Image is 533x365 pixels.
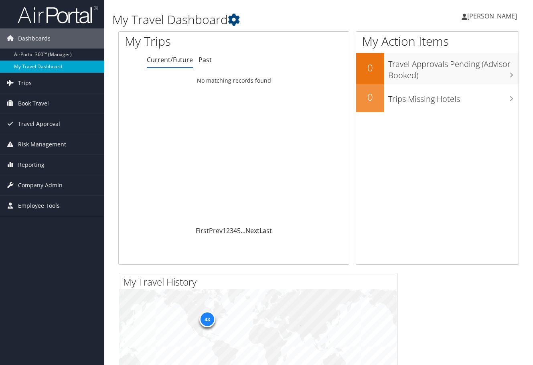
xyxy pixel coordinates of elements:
h3: Trips Missing Hotels [388,89,519,105]
span: Company Admin [18,175,63,195]
a: Current/Future [147,55,193,64]
img: airportal-logo.png [18,5,98,24]
h2: 0 [356,61,384,75]
span: Reporting [18,155,45,175]
a: Last [259,226,272,235]
a: Past [199,55,212,64]
a: [PERSON_NAME] [462,4,525,28]
a: 0Travel Approvals Pending (Advisor Booked) [356,53,519,84]
div: 43 [199,311,215,327]
span: Book Travel [18,93,49,114]
a: 1 [223,226,226,235]
a: 0Trips Missing Hotels [356,84,519,112]
span: … [241,226,245,235]
span: Dashboards [18,28,51,49]
span: Employee Tools [18,196,60,216]
h2: My Travel History [123,275,397,289]
a: 2 [226,226,230,235]
a: Prev [209,226,223,235]
h1: My Trips [125,33,247,50]
a: Next [245,226,259,235]
a: 5 [237,226,241,235]
a: 3 [230,226,233,235]
span: Travel Approval [18,114,60,134]
a: 4 [233,226,237,235]
h1: My Action Items [356,33,519,50]
span: Risk Management [18,134,66,154]
span: [PERSON_NAME] [467,12,517,20]
h1: My Travel Dashboard [112,11,387,28]
td: No matching records found [119,73,349,88]
a: First [196,226,209,235]
span: Trips [18,73,32,93]
h3: Travel Approvals Pending (Advisor Booked) [388,55,519,81]
h2: 0 [356,90,384,104]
